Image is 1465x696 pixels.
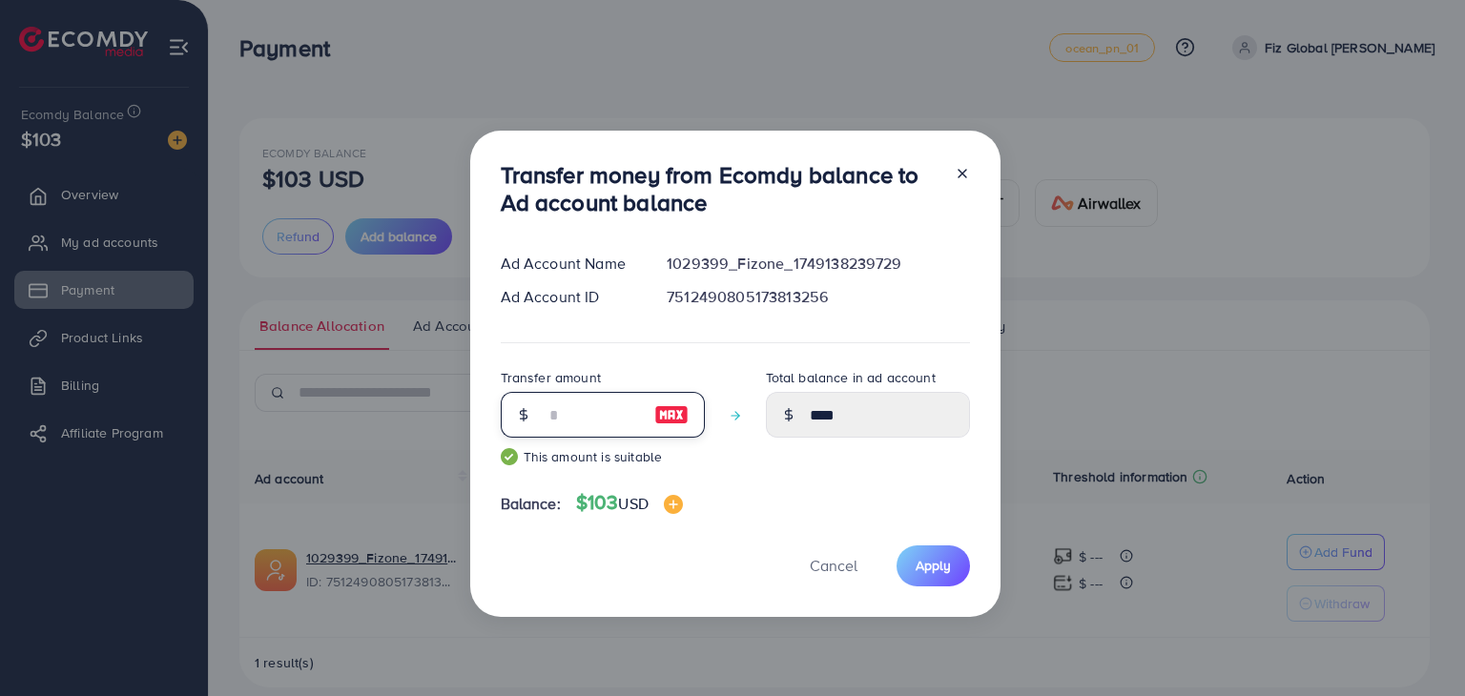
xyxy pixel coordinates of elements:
small: This amount is suitable [501,447,705,466]
iframe: Chat [1384,610,1451,682]
h4: $103 [576,491,683,515]
button: Cancel [786,545,881,586]
div: 7512490805173813256 [651,286,984,308]
img: image [654,403,689,426]
h3: Transfer money from Ecomdy balance to Ad account balance [501,161,939,216]
button: Apply [897,545,970,586]
label: Total balance in ad account [766,368,936,387]
img: guide [501,448,518,465]
span: Cancel [810,555,857,576]
label: Transfer amount [501,368,601,387]
span: Apply [916,556,951,575]
div: Ad Account ID [485,286,652,308]
span: Balance: [501,493,561,515]
img: image [664,495,683,514]
div: 1029399_Fizone_1749138239729 [651,253,984,275]
div: Ad Account Name [485,253,652,275]
span: USD [618,493,648,514]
